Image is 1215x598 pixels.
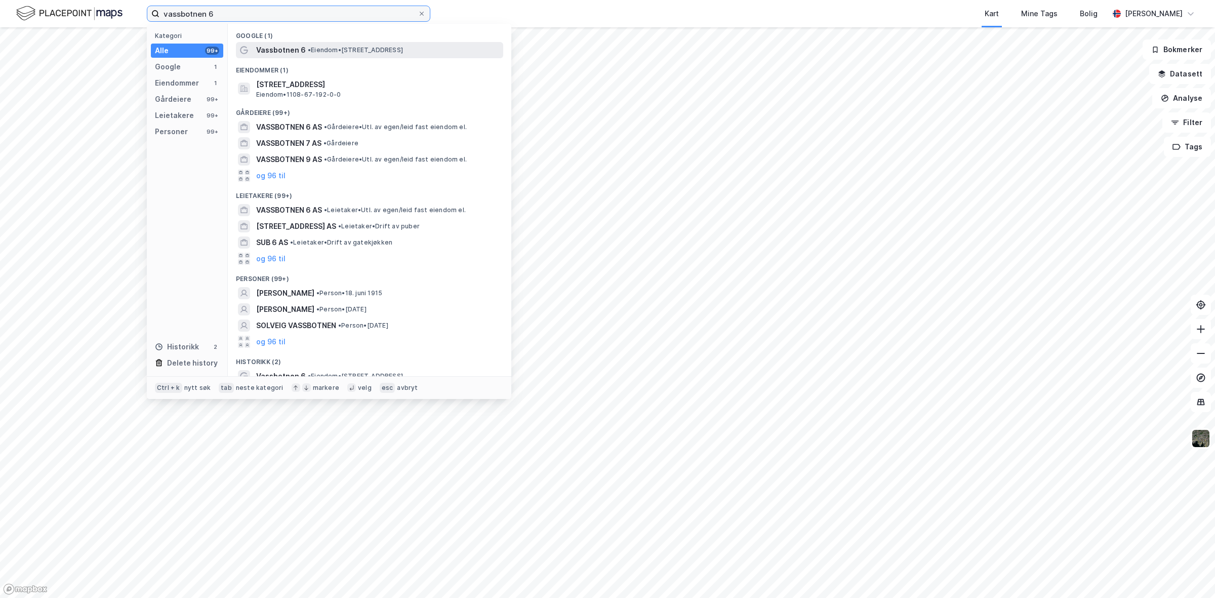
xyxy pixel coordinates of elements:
[308,372,311,380] span: •
[228,101,511,119] div: Gårdeiere (99+)
[228,184,511,202] div: Leietakere (99+)
[256,320,336,332] span: SOLVEIG VASSBOTNEN
[205,47,219,55] div: 99+
[256,44,306,56] span: Vassbotnen 6
[256,78,499,91] span: [STREET_ADDRESS]
[1152,88,1211,108] button: Analyse
[256,137,321,149] span: VASSBOTNEN 7 AS
[155,126,188,138] div: Personer
[155,341,199,353] div: Historikk
[338,222,420,230] span: Leietaker • Drift av puber
[155,45,169,57] div: Alle
[256,303,314,315] span: [PERSON_NAME]
[205,128,219,136] div: 99+
[323,139,327,147] span: •
[316,305,367,313] span: Person • [DATE]
[256,370,306,382] span: Vassbotnen 6
[290,238,392,247] span: Leietaker • Drift av gatekjøkken
[256,121,322,133] span: VASSBOTNEN 6 AS
[323,139,358,147] span: Gårdeiere
[256,336,286,348] button: og 96 til
[16,5,123,22] img: logo.f888ab2527a4732fd821a326f86c7f29.svg
[324,155,327,163] span: •
[380,383,395,393] div: esc
[211,79,219,87] div: 1
[219,383,234,393] div: tab
[1164,137,1211,157] button: Tags
[155,77,199,89] div: Eiendommer
[256,220,336,232] span: [STREET_ADDRESS] AS
[313,384,339,392] div: markere
[1149,64,1211,84] button: Datasett
[324,206,327,214] span: •
[308,372,403,380] span: Eiendom • [STREET_ADDRESS]
[1143,39,1211,60] button: Bokmerker
[205,95,219,103] div: 99+
[316,289,382,297] span: Person • 18. juni 1915
[324,123,467,131] span: Gårdeiere • Utl. av egen/leid fast eiendom el.
[155,109,194,122] div: Leietakere
[3,583,48,595] a: Mapbox homepage
[159,6,418,21] input: Søk på adresse, matrikkel, gårdeiere, leietakere eller personer
[324,123,327,131] span: •
[985,8,999,20] div: Kart
[338,322,388,330] span: Person • [DATE]
[1125,8,1183,20] div: [PERSON_NAME]
[236,384,283,392] div: neste kategori
[228,24,511,42] div: Google (1)
[256,91,341,99] span: Eiendom • 1108-67-192-0-0
[338,322,341,329] span: •
[1021,8,1058,20] div: Mine Tags
[228,267,511,285] div: Personer (99+)
[316,305,319,313] span: •
[324,155,467,164] span: Gårdeiere • Utl. av egen/leid fast eiendom el.
[316,289,319,297] span: •
[256,204,322,216] span: VASSBOTNEN 6 AS
[1164,549,1215,598] div: Kontrollprogram for chat
[228,58,511,76] div: Eiendommer (1)
[256,170,286,182] button: og 96 til
[211,63,219,71] div: 1
[324,206,466,214] span: Leietaker • Utl. av egen/leid fast eiendom el.
[338,222,341,230] span: •
[308,46,403,54] span: Eiendom • [STREET_ADDRESS]
[205,111,219,119] div: 99+
[358,384,372,392] div: velg
[211,343,219,351] div: 2
[1162,112,1211,133] button: Filter
[1191,429,1210,448] img: 9k=
[397,384,418,392] div: avbryt
[167,357,218,369] div: Delete history
[256,253,286,265] button: og 96 til
[1080,8,1098,20] div: Bolig
[256,153,322,166] span: VASSBOTNEN 9 AS
[228,350,511,368] div: Historikk (2)
[184,384,211,392] div: nytt søk
[155,93,191,105] div: Gårdeiere
[256,287,314,299] span: [PERSON_NAME]
[1164,549,1215,598] iframe: Chat Widget
[155,383,182,393] div: Ctrl + k
[290,238,293,246] span: •
[308,46,311,54] span: •
[155,61,181,73] div: Google
[155,32,223,39] div: Kategori
[256,236,288,249] span: SUB 6 AS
